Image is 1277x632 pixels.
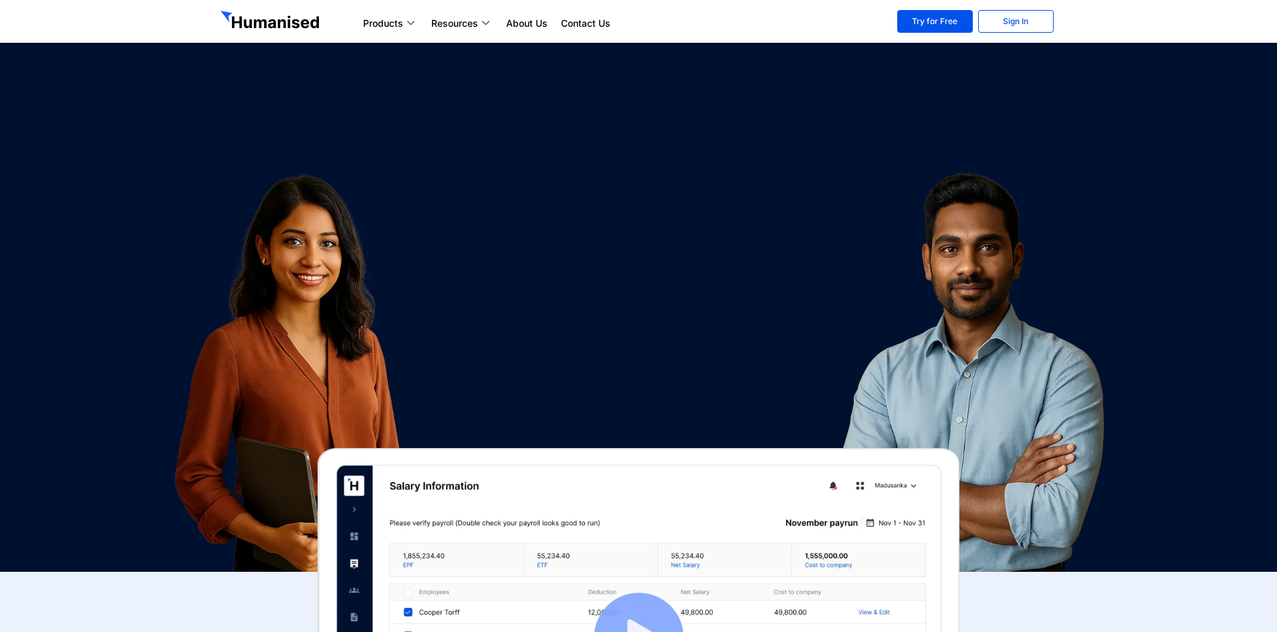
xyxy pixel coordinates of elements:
[425,15,499,31] a: Resources
[356,15,425,31] a: Products
[897,10,973,33] a: Try for Free
[221,11,322,32] img: GetHumanised Logo
[978,10,1054,33] a: Sign In
[554,15,617,31] a: Contact Us
[499,15,554,31] a: About Us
